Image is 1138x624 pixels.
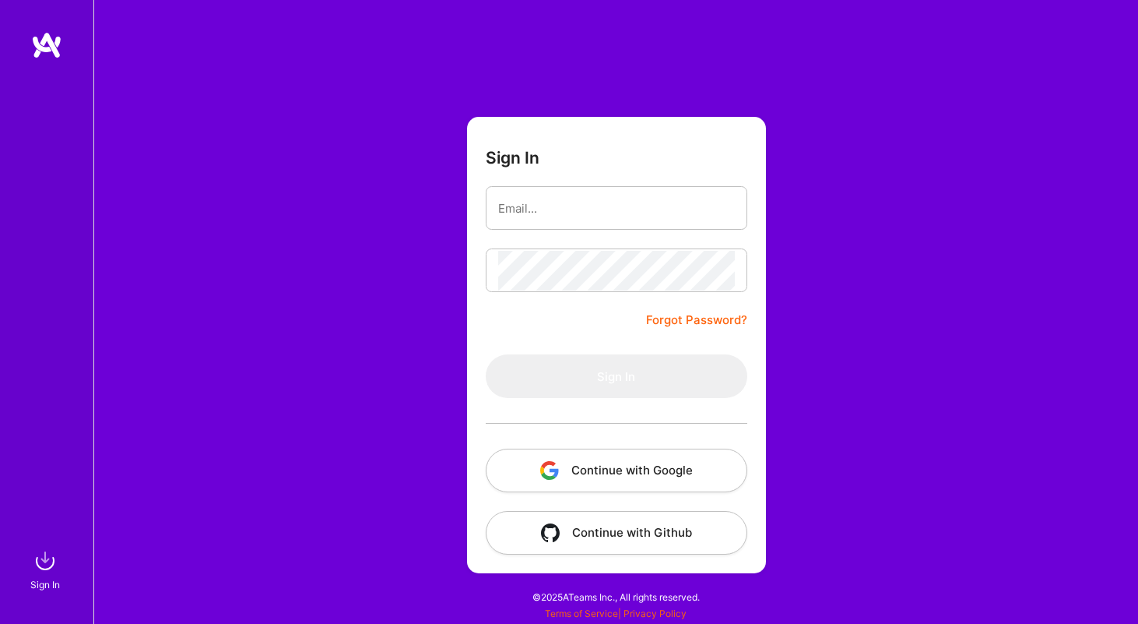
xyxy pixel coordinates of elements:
[93,577,1138,616] div: © 2025 ATeams Inc., All rights reserved.
[486,148,539,167] h3: Sign In
[30,576,60,593] div: Sign In
[545,608,618,619] a: Terms of Service
[541,524,560,542] img: icon
[623,608,687,619] a: Privacy Policy
[33,545,61,593] a: sign inSign In
[31,31,62,59] img: logo
[646,311,747,330] a: Forgot Password?
[486,511,747,555] button: Continue with Github
[540,461,559,480] img: icon
[486,449,747,492] button: Continue with Google
[30,545,61,576] img: sign in
[486,354,747,398] button: Sign In
[545,608,687,619] span: |
[498,189,735,228] input: Email...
